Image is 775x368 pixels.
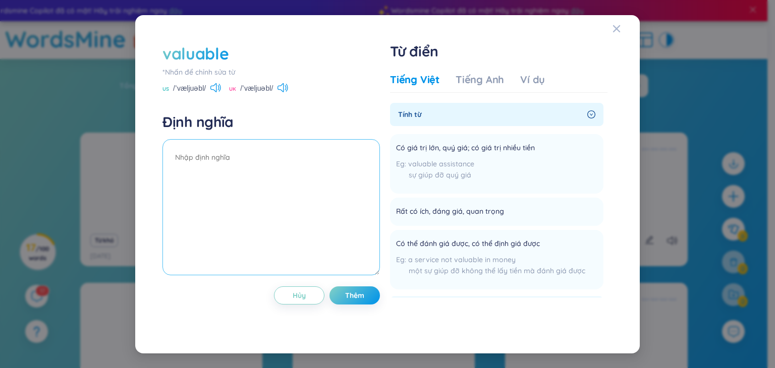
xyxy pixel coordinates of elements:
[396,238,540,250] span: Có thể đánh giá được, có thể định giá được
[396,169,548,180] div: sự giúp đỡ quý giá
[396,142,535,154] span: Có giá trị lớn, quý giá; có giá trị nhiều tiền
[162,113,380,131] h4: Định nghĩa
[390,73,439,87] div: Tiếng Việt
[396,265,585,276] div: một sự giúp đỡ không thể lấy tiền mà đánh giá được
[162,67,380,78] div: *Nhấn để chỉnh sửa từ
[456,73,504,87] div: Tiếng Anh
[240,83,273,94] span: /ˈvæljuəbl/
[345,290,364,300] span: Thêm
[173,83,206,94] span: /ˈvæljuəbl/
[390,42,607,60] h1: Từ điển
[613,15,640,42] button: Close
[162,42,229,65] div: valuable
[396,206,504,218] span: Rất có ích, đáng giá, quan trọng
[162,85,169,93] span: US
[408,255,516,264] span: a service not valuable in money
[398,109,583,120] span: Tính từ
[520,73,545,87] div: Ví dụ
[229,85,236,93] span: UK
[293,290,306,300] span: Hủy
[408,159,474,168] span: valuable assistance
[587,110,595,118] span: right-circle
